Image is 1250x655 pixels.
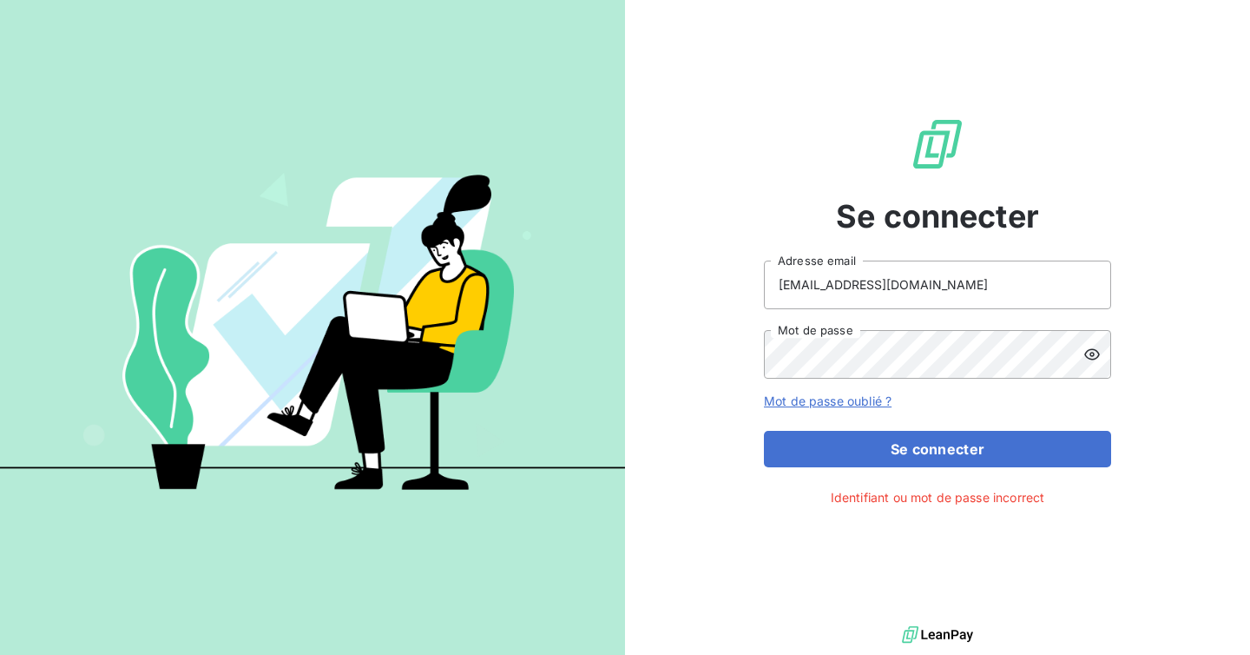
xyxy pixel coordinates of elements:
[764,394,891,408] a: Mot de passe oublié ?
[764,431,1111,467] button: Se connecter
[836,193,1039,240] span: Se connecter
[831,488,1045,506] span: Identifiant ou mot de passe incorrect
[910,116,965,172] img: Logo LeanPay
[764,261,1111,309] input: placeholder
[902,622,973,648] img: logo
